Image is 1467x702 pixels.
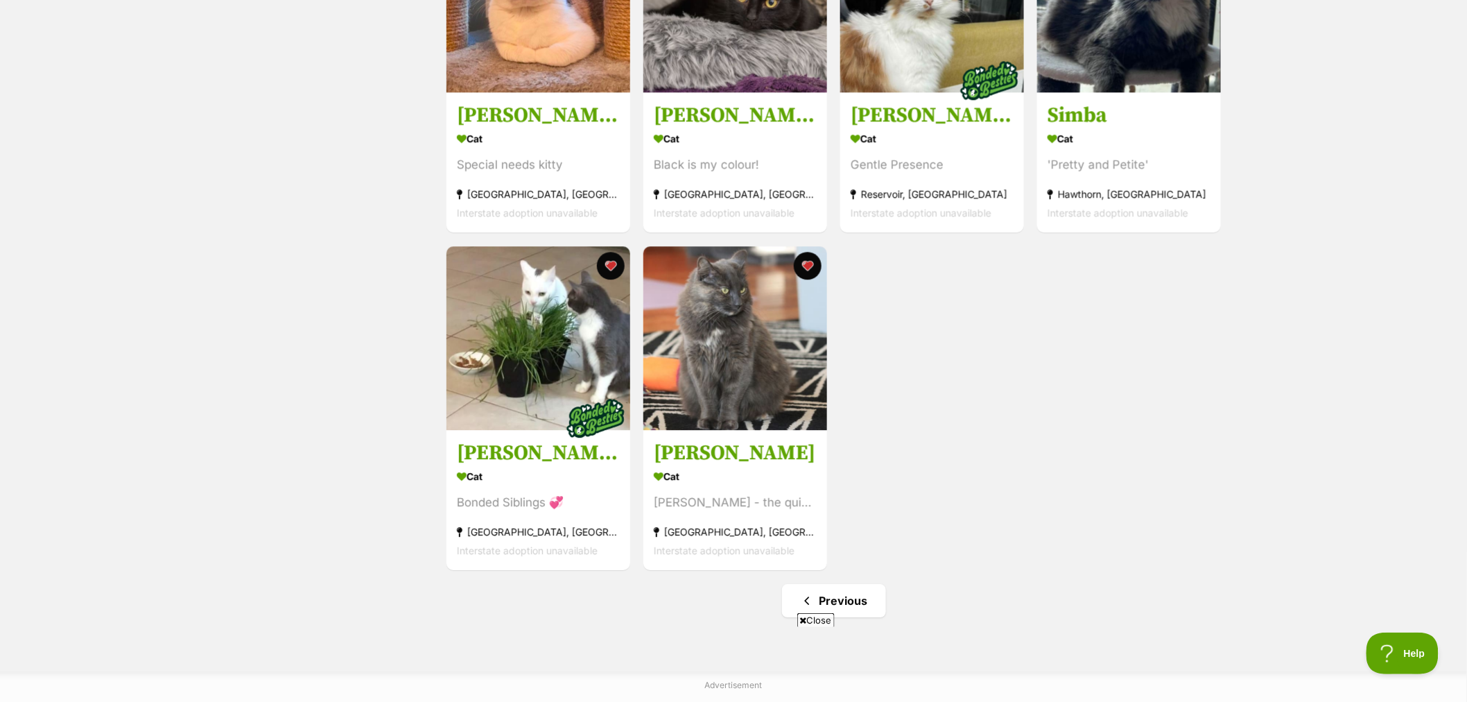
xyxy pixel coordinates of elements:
img: bonded besties [561,384,630,453]
div: Special needs kitty [457,156,620,175]
div: Cat [457,466,620,486]
div: Cat [851,129,1014,149]
div: Cat [1048,129,1210,149]
h3: [PERSON_NAME] & [PERSON_NAME] [851,103,1014,129]
span: Interstate adoption unavailable [851,207,991,219]
div: [GEOGRAPHIC_DATA], [GEOGRAPHIC_DATA] [654,522,817,541]
span: Interstate adoption unavailable [457,207,598,219]
span: Interstate adoption unavailable [457,545,598,556]
img: Amelia [643,246,827,430]
img: Trevor & Prissy 💙💜 [446,246,630,430]
div: [PERSON_NAME] - the quiet [DEMOGRAPHIC_DATA] [654,493,817,512]
div: [GEOGRAPHIC_DATA], [GEOGRAPHIC_DATA] [457,522,620,541]
div: Hawthorn, [GEOGRAPHIC_DATA] [1048,185,1210,204]
h3: [PERSON_NAME] **2nd Chance Cat Rescue** [457,103,620,129]
iframe: Advertisement [481,633,986,695]
a: Previous page [782,584,886,617]
h3: Simba [1048,103,1210,129]
div: Cat [457,129,620,149]
div: 'Pretty and Petite' [1048,156,1210,175]
span: Interstate adoption unavailable [654,207,795,219]
div: Black is my colour! [654,156,817,175]
h3: [PERSON_NAME] Bunjil **2nd Chance Cat Rescue** [654,103,817,129]
a: [PERSON_NAME] **2nd Chance Cat Rescue** Cat Special needs kitty [GEOGRAPHIC_DATA], [GEOGRAPHIC_DA... [446,92,630,233]
iframe: Help Scout Beacon - Open [1366,633,1439,674]
div: Bonded Siblings 💞 [457,493,620,512]
div: Cat [654,466,817,486]
a: [PERSON_NAME] Cat [PERSON_NAME] - the quiet [DEMOGRAPHIC_DATA] [GEOGRAPHIC_DATA], [GEOGRAPHIC_DAT... [643,429,827,570]
span: Interstate adoption unavailable [654,545,795,556]
div: Cat [654,129,817,149]
div: Gentle Presence [851,156,1014,175]
a: [PERSON_NAME] & [PERSON_NAME] 💙💜 Cat Bonded Siblings 💞 [GEOGRAPHIC_DATA], [GEOGRAPHIC_DATA] Inter... [446,429,630,570]
div: [GEOGRAPHIC_DATA], [GEOGRAPHIC_DATA] [457,185,620,204]
a: [PERSON_NAME] Bunjil **2nd Chance Cat Rescue** Cat Black is my colour! [GEOGRAPHIC_DATA], [GEOGRA... [643,92,827,233]
h3: [PERSON_NAME] & [PERSON_NAME] 💙💜 [457,440,620,466]
a: Simba Cat 'Pretty and Petite' Hawthorn, [GEOGRAPHIC_DATA] Interstate adoption unavailable favourite [1037,92,1221,233]
span: Close [797,613,835,627]
div: [GEOGRAPHIC_DATA], [GEOGRAPHIC_DATA] [654,185,817,204]
button: favourite [597,252,625,280]
nav: Pagination [445,584,1222,617]
button: favourite [794,252,822,280]
img: bonded besties [955,46,1024,116]
a: [PERSON_NAME] & [PERSON_NAME] Cat Gentle Presence Reservoir, [GEOGRAPHIC_DATA] Interstate adoptio... [840,92,1024,233]
h3: [PERSON_NAME] [654,440,817,466]
div: Reservoir, [GEOGRAPHIC_DATA] [851,185,1014,204]
span: Interstate adoption unavailable [1048,207,1188,219]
